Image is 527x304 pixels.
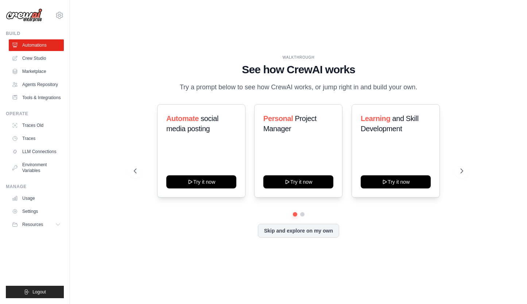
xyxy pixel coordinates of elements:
[6,184,64,190] div: Manage
[361,175,431,188] button: Try it now
[9,159,64,176] a: Environment Variables
[9,52,64,64] a: Crew Studio
[22,222,43,227] span: Resources
[166,114,218,133] span: social media posting
[32,289,46,295] span: Logout
[9,146,64,157] a: LLM Connections
[9,120,64,131] a: Traces Old
[166,175,236,188] button: Try it now
[9,133,64,144] a: Traces
[176,82,421,93] p: Try a prompt below to see how CrewAI works, or jump right in and build your own.
[258,224,339,238] button: Skip and explore on my own
[9,39,64,51] a: Automations
[9,219,64,230] button: Resources
[134,55,463,60] div: WALKTHROUGH
[263,175,333,188] button: Try it now
[6,286,64,298] button: Logout
[6,31,64,36] div: Build
[166,114,199,122] span: Automate
[9,79,64,90] a: Agents Repository
[9,92,64,104] a: Tools & Integrations
[134,63,463,76] h1: See how CrewAI works
[6,8,42,22] img: Logo
[263,114,293,122] span: Personal
[9,66,64,77] a: Marketplace
[9,192,64,204] a: Usage
[361,114,418,133] span: and Skill Development
[361,114,390,122] span: Learning
[9,206,64,217] a: Settings
[6,111,64,117] div: Operate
